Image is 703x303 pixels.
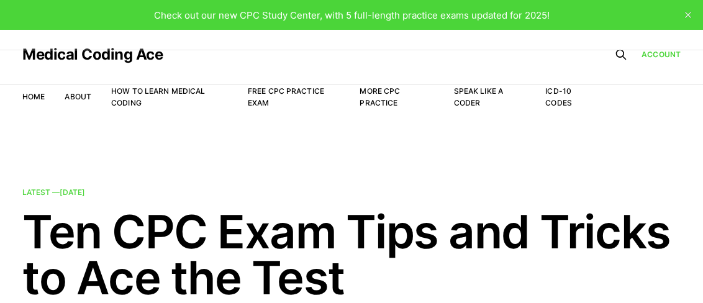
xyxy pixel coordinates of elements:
[22,47,163,62] a: Medical Coding Ace
[22,209,681,301] h2: Ten CPC Exam Tips and Tricks to Ace the Test
[642,48,681,60] a: Account
[360,86,400,107] a: More CPC Practice
[545,86,572,107] a: ICD-10 Codes
[65,92,91,101] a: About
[154,9,550,21] span: Check out our new CPC Study Center, with 5 full-length practice exams updated for 2025!
[678,5,698,25] button: close
[454,86,503,107] a: Speak Like a Coder
[22,92,45,101] a: Home
[22,188,85,197] span: Latest —
[60,188,85,197] time: [DATE]
[111,86,205,107] a: How to Learn Medical Coding
[248,86,324,107] a: Free CPC Practice Exam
